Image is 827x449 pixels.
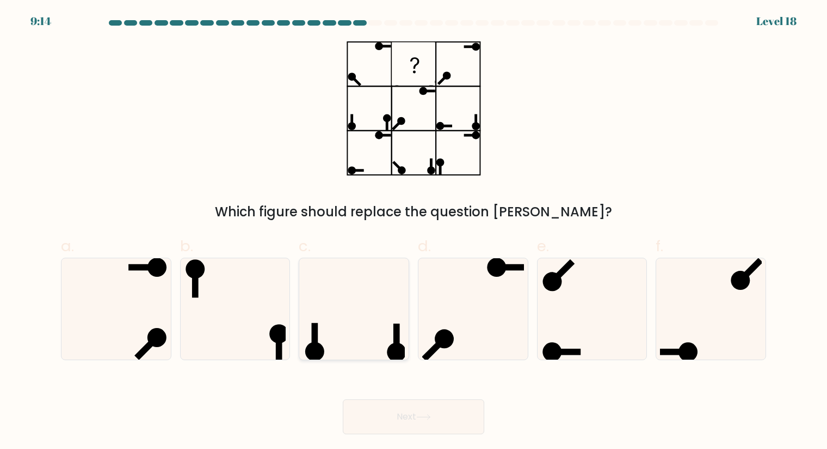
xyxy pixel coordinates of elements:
span: e. [537,235,549,257]
div: Level 18 [756,13,797,29]
span: c. [299,235,311,257]
span: d. [418,235,431,257]
div: 9:14 [30,13,51,29]
button: Next [343,399,484,434]
div: Which figure should replace the question [PERSON_NAME]? [67,202,760,222]
span: b. [180,235,193,257]
span: f. [656,235,663,257]
span: a. [61,235,74,257]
